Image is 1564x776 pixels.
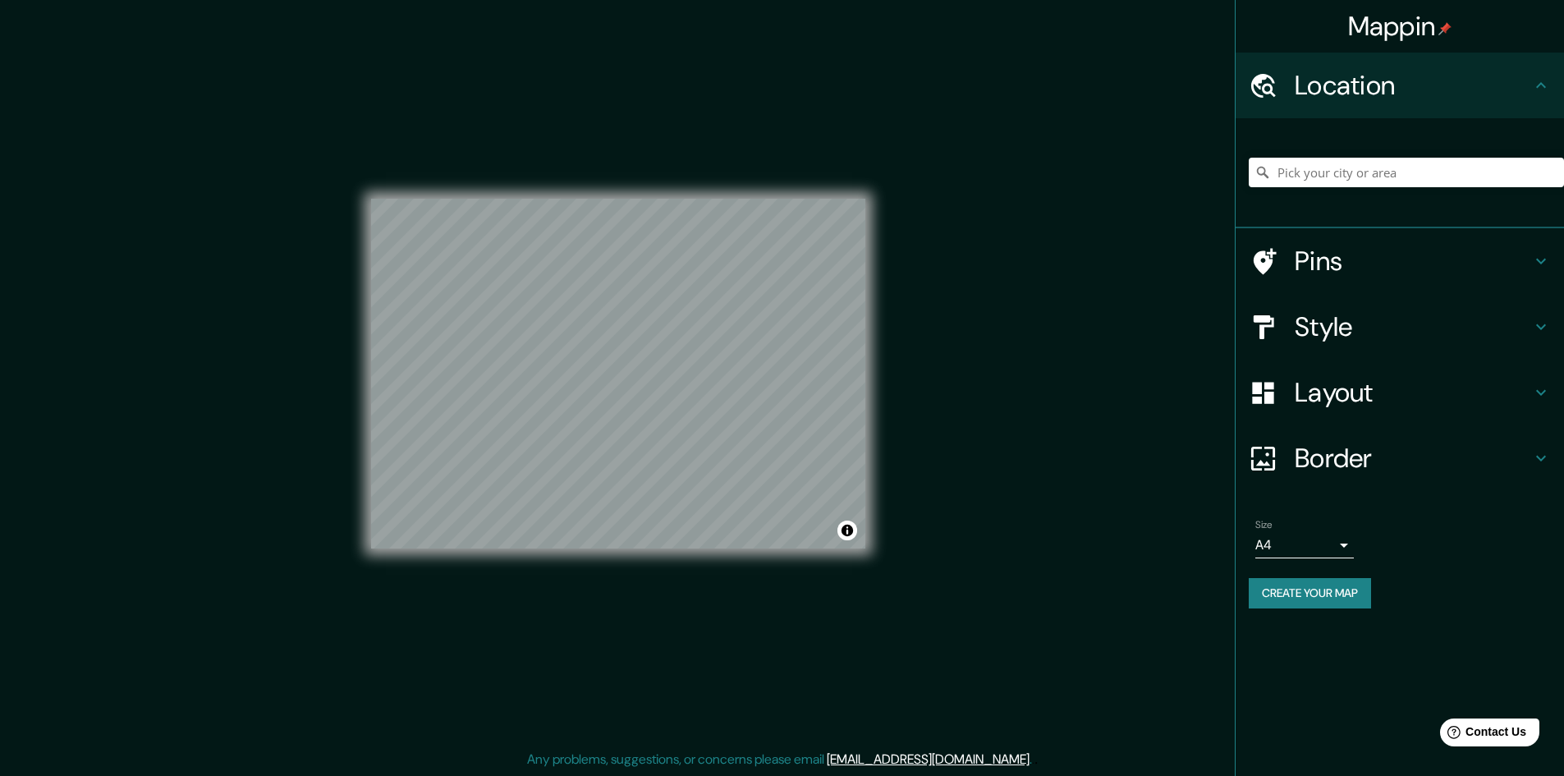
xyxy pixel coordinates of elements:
h4: Layout [1295,376,1531,409]
p: Any problems, suggestions, or concerns please email . [527,750,1032,769]
button: Create your map [1249,578,1371,608]
div: A4 [1255,532,1354,558]
h4: Style [1295,310,1531,343]
div: Border [1236,425,1564,491]
img: pin-icon.png [1438,22,1452,35]
h4: Border [1295,442,1531,475]
iframe: Help widget launcher [1418,712,1546,758]
div: Style [1236,294,1564,360]
a: [EMAIL_ADDRESS][DOMAIN_NAME] [827,751,1030,768]
canvas: Map [371,199,865,549]
h4: Pins [1295,245,1531,278]
button: Toggle attribution [837,521,857,540]
div: . [1034,750,1038,769]
div: Pins [1236,228,1564,294]
h4: Mappin [1348,10,1452,43]
label: Size [1255,518,1273,532]
h4: Location [1295,69,1531,102]
div: . [1032,750,1034,769]
div: Layout [1236,360,1564,425]
div: Location [1236,53,1564,118]
input: Pick your city or area [1249,158,1564,187]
